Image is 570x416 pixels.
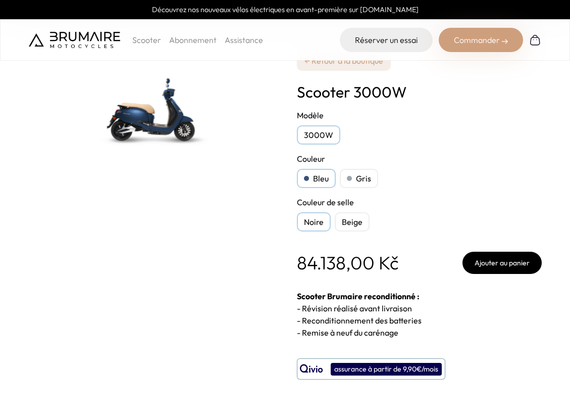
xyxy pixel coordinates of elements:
a: Abonnement [169,35,217,45]
iframe: Gorgias live chat messenger [520,368,560,406]
img: right-arrow-2.png [502,38,508,44]
img: logo qivio [300,363,323,375]
div: 3000W [297,125,340,145]
p: Scooter [132,34,161,46]
button: Ajouter au panier [462,252,542,274]
strong: Scooter Brumaire reconditionné : [297,291,420,301]
a: Assistance [225,35,263,45]
h2: Couleur [297,153,541,165]
h1: Scooter 3000W [297,83,541,101]
img: Panier [529,34,541,46]
div: Noire [297,212,331,232]
img: Brumaire Motocycles [29,32,120,48]
h2: Modèle [297,109,541,121]
p: 84.138,00 Kč [297,253,399,273]
div: Gris [340,169,378,188]
h2: Couleur de selle [297,196,541,208]
button: assurance à partir de 9,90€/mois [297,358,445,380]
div: Beige [335,212,370,232]
img: Scooter 3000W [28,25,281,194]
div: Commander [439,28,523,52]
div: assurance à partir de 9,90€/mois [331,363,442,376]
div: - Révision réalisé avant livraison - Reconditionnement des batteries - Remise à neuf du carénage [297,290,541,351]
a: Réserver un essai [340,28,433,52]
div: Bleu [297,169,336,188]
